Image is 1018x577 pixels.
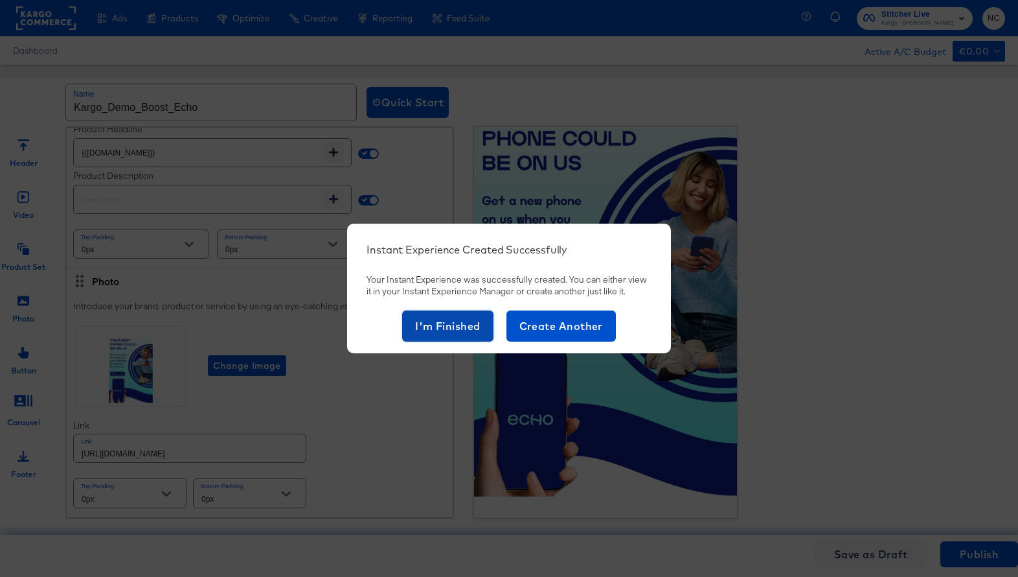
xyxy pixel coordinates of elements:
[506,311,616,342] button: Create Another
[519,317,603,335] span: Create Another
[415,317,481,335] span: I'm Finished
[402,311,493,342] button: I'm Finished
[367,243,567,256] div: Instant Experience Created Successfully
[367,274,651,298] div: Your Instant Experience was successfully created. You can either view it in your Instant Experien...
